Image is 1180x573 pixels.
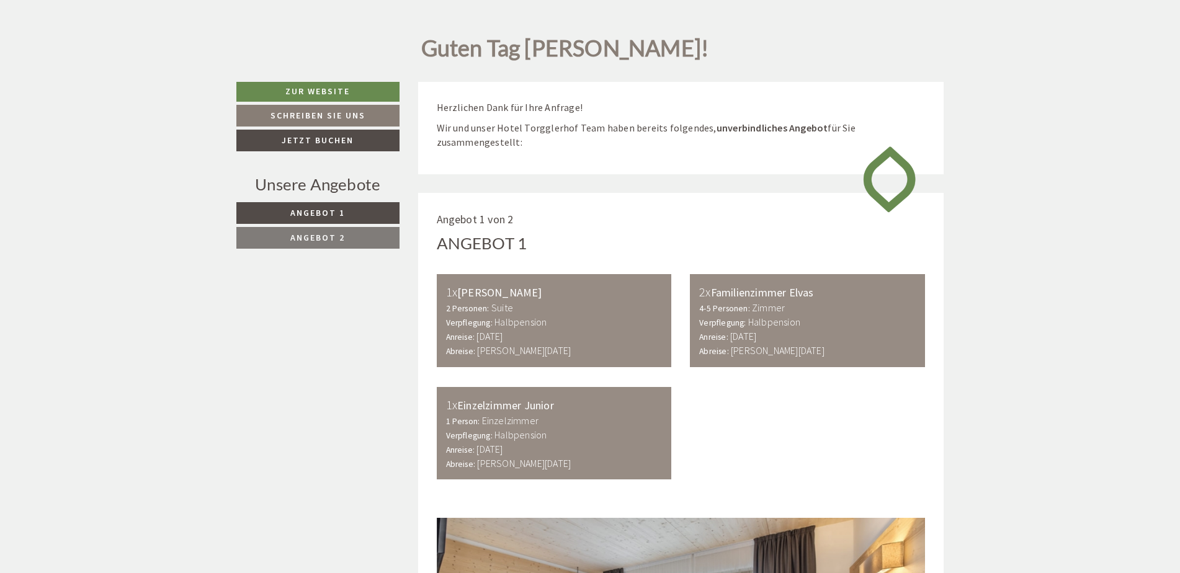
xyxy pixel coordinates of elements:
[236,105,400,127] a: Schreiben Sie uns
[491,301,513,314] b: Suite
[437,212,514,226] span: Angebot 1 von 2
[699,332,728,342] small: Anreise:
[437,232,527,255] div: Angebot 1
[437,121,926,149] p: Wir und unser Hotel Torgglerhof Team haben bereits folgendes, für Sie zusammengestellt:
[446,318,493,328] small: Verpflegung:
[699,284,710,300] b: 2x
[477,344,571,357] b: [PERSON_NAME][DATE]
[476,443,503,455] b: [DATE]
[854,135,925,223] img: image
[286,34,479,72] div: Guten Tag, wie können wir Ihnen helfen?
[699,318,746,328] small: Verpflegung:
[446,346,476,357] small: Abreise:
[414,327,489,349] button: Senden
[748,316,800,328] b: Halbpension
[494,316,547,328] b: Halbpension
[446,303,489,314] small: 2 Personen:
[446,416,480,427] small: 1 Person:
[752,301,785,314] b: Zimmer
[292,61,470,69] small: 08:55
[476,330,503,342] b: [DATE]
[699,283,916,301] div: Familienzimmer Elvas
[446,396,663,414] div: Einzelzimmer Junior
[731,344,825,357] b: [PERSON_NAME][DATE]
[290,207,345,218] span: Angebot 1
[446,445,475,455] small: Anreise:
[290,232,345,243] span: Angebot 2
[236,173,400,196] div: Unsere Angebote
[446,283,663,301] div: [PERSON_NAME]
[236,130,400,151] a: Jetzt buchen
[446,430,493,441] small: Verpflegung:
[446,332,475,342] small: Anreise:
[494,429,547,441] b: Halbpension
[437,100,926,115] p: Herzlichen Dank für Ihre Anfrage!
[699,346,729,357] small: Abreise:
[421,36,709,67] h1: Guten Tag [PERSON_NAME]!
[717,122,828,134] strong: unverbindliches Angebot
[217,10,271,31] div: Montag
[482,414,539,427] b: Einzelzimmer
[446,397,457,412] b: 1x
[699,303,750,314] small: 4-5 Personen:
[477,457,571,469] b: [PERSON_NAME][DATE]
[236,82,400,102] a: Zur Website
[730,330,756,342] b: [DATE]
[292,37,470,47] div: Sie
[446,459,476,469] small: Abreise:
[446,284,457,300] b: 1x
